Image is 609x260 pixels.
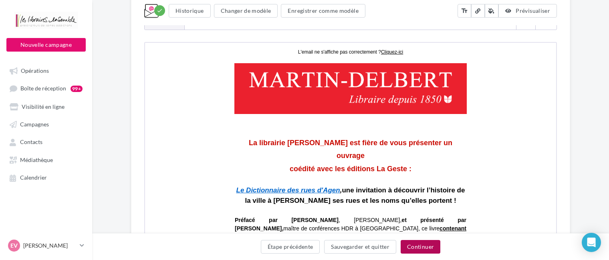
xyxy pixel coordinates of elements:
[170,233,262,240] strong: Agen, autrefois appelée
[91,144,195,151] u: Le Dictionnaire des rues d'Agen
[100,144,320,162] span: une invitation à découvrir l’histoire de la ville à [PERSON_NAME] ses rues et les noms qu’elles p...
[5,134,87,149] a: Contacts
[20,156,53,163] span: Médiathèque
[20,85,66,92] span: Boîte de réception
[261,240,320,254] button: Étape précédente
[90,174,321,222] span: , [PERSON_NAME], maître de conférences HDR à [GEOGRAPHIC_DATA], ce livre est le - [PERSON_NAME], ...
[236,6,258,12] a: Cliquez-ici
[324,240,396,254] button: Sauvegarder et quitter
[461,7,468,15] i: text_fields
[20,121,49,128] span: Campagnes
[237,233,262,240] em: Aginnum
[5,152,87,167] a: Médiathèque
[157,8,163,14] i: check
[5,81,87,96] a: Boîte de réception99+
[154,5,165,16] div: Modifications enregistrées
[169,4,211,18] button: Historique
[214,4,278,18] button: Changer de modèle
[5,63,87,78] a: Opérations
[516,7,550,14] span: Prévisualiser
[10,242,18,250] span: EV
[104,96,307,117] span: La librairie [PERSON_NAME] est fière de vous présenter un ouvrage
[5,99,87,114] a: Visibilité en ligne
[582,233,601,252] div: Open Intercom Messenger
[281,4,365,18] button: Enregistrer comme modèle
[498,4,557,18] button: Prévisualiser
[145,122,266,130] span: coédité avec les éditions La Geste :
[6,238,86,253] a: EV [PERSON_NAME]
[23,242,77,250] p: [PERSON_NAME]
[5,170,87,184] a: Calendrier
[71,86,83,92] div: 99+
[89,20,322,71] img: LOGO_MD_2_Cartouche_Rouge_gd.png
[5,117,87,131] a: Campagnes
[6,38,86,52] button: Nouvelle campagne
[20,139,42,146] span: Contacts
[195,144,197,151] em: ,
[90,191,321,206] strong: fruit du travail collectif de membres de l’Académie des Sciences, Lettres et Arts d’Agen
[22,103,65,110] span: Visibilité en ligne
[401,240,440,254] button: Continuer
[458,4,471,18] button: text_fields
[153,6,236,12] span: L'email ne s'affiche pas correctement ?
[91,145,195,151] a: Le Dictionnaire des rues d'Agen
[21,67,49,74] span: Opérations
[90,174,194,180] strong: Préfacé par [PERSON_NAME]
[20,174,47,181] span: Calendrier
